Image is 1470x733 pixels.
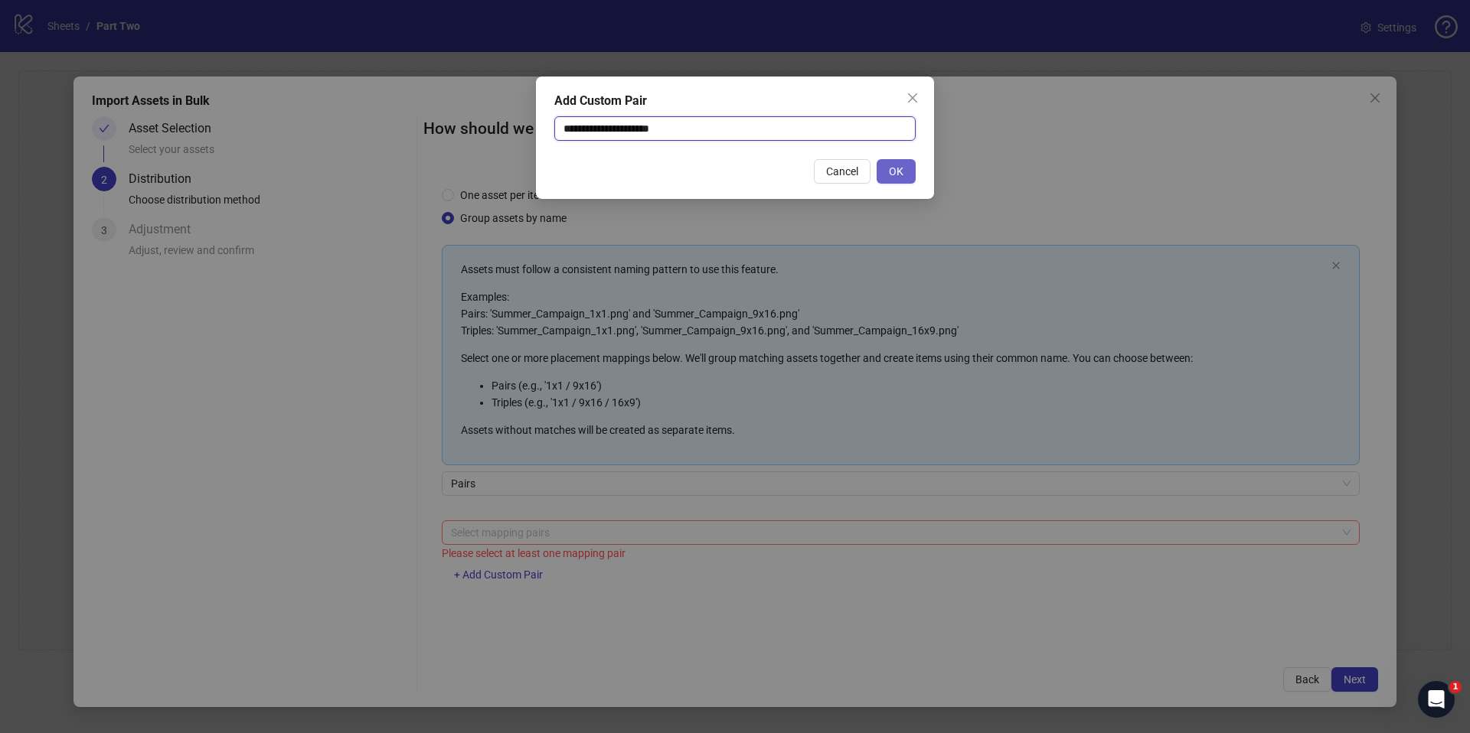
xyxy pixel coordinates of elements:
[889,165,903,178] span: OK
[814,159,871,184] button: Cancel
[906,92,919,104] span: close
[1418,681,1455,718] iframe: Intercom live chat
[877,159,916,184] button: OK
[826,165,858,178] span: Cancel
[1449,681,1462,693] span: 1
[900,86,925,110] button: Close
[554,92,916,110] div: Add Custom Pair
